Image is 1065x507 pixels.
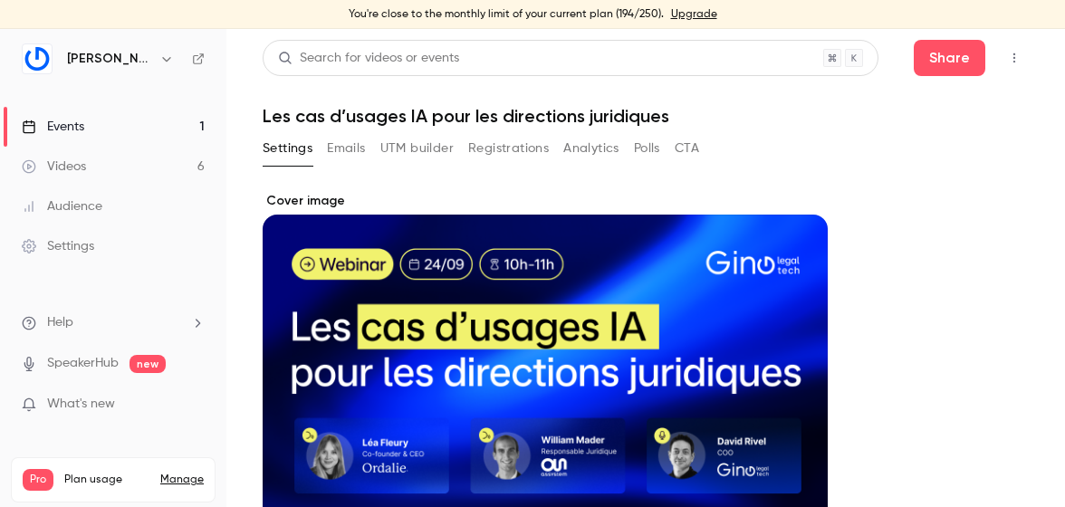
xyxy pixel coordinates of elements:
li: help-dropdown-opener [22,313,205,332]
button: CTA [675,134,699,163]
button: Registrations [468,134,549,163]
span: new [130,355,166,373]
div: Search for videos or events [278,49,459,68]
button: UTM builder [380,134,454,163]
h6: [PERSON_NAME] [67,50,152,68]
div: Events [22,118,84,136]
span: What's new [47,395,115,414]
span: Pro [23,469,53,491]
button: Settings [263,134,312,163]
span: Help [47,313,73,332]
div: Audience [22,197,102,215]
a: Upgrade [671,7,717,22]
span: Plan usage [64,473,149,487]
a: SpeakerHub [47,354,119,373]
button: Share [914,40,985,76]
img: Gino LegalTech [23,44,52,73]
div: Settings [22,237,94,255]
div: Videos [22,158,86,176]
a: Manage [160,473,204,487]
iframe: Noticeable Trigger [183,397,205,413]
button: Analytics [563,134,619,163]
label: Cover image [263,192,828,210]
button: Emails [327,134,365,163]
h1: Les cas d’usages IA pour les directions juridiques [263,105,1029,127]
button: Polls [634,134,660,163]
